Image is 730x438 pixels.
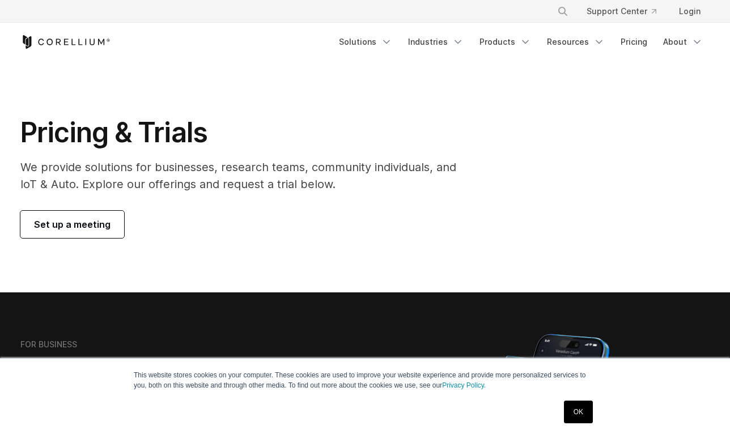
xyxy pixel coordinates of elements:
[544,1,710,22] div: Navigation Menu
[20,339,77,350] h6: FOR BUSINESS
[670,1,710,22] a: Login
[332,32,399,52] a: Solutions
[540,32,612,52] a: Resources
[34,218,111,231] span: Set up a meeting
[564,401,593,423] a: OK
[20,116,472,150] h1: Pricing & Trials
[332,32,710,52] div: Navigation Menu
[401,32,470,52] a: Industries
[134,370,596,390] p: This website stores cookies on your computer. These cookies are used to improve your website expe...
[578,1,665,22] a: Support Center
[20,35,111,49] a: Corellium Home
[656,32,710,52] a: About
[442,381,486,389] a: Privacy Policy.
[473,32,538,52] a: Products
[553,1,573,22] button: Search
[614,32,654,52] a: Pricing
[20,159,472,193] p: We provide solutions for businesses, research teams, community individuals, and IoT & Auto. Explo...
[20,211,124,238] a: Set up a meeting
